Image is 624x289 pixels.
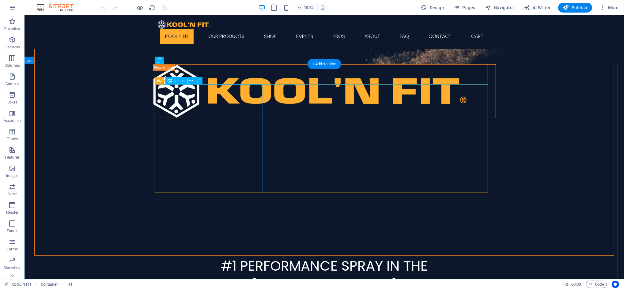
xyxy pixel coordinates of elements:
span: AI Writer [524,5,551,11]
p: Columns [5,63,20,68]
span: More [599,5,619,11]
button: Pages [451,3,478,13]
button: 100% [295,4,316,11]
p: Footer [7,228,18,233]
p: Forms [7,247,18,252]
p: Header [6,210,18,215]
i: Reload page [149,4,156,11]
p: Images [6,173,19,178]
span: Click to select. Double-click to edit [41,281,58,288]
p: Favorites [4,26,20,31]
button: More [597,3,621,13]
span: Click to select. Double-click to edit [67,281,72,288]
span: Code [589,281,604,288]
span: Publish [563,5,587,11]
span: Image [175,79,185,83]
h6: Session time [565,281,581,288]
p: Tables [7,137,18,141]
span: Design [421,5,444,11]
div: + Add section [307,59,341,69]
p: Features [5,155,20,160]
p: Elements [5,45,20,50]
p: Content [6,81,19,86]
button: Publish [558,3,592,13]
h6: 100% [304,4,314,11]
button: Click here to leave preview mode and continue editing [136,4,144,11]
button: reload [149,4,156,11]
nav: breadcrumb [41,281,72,288]
span: 00 00 [571,281,581,288]
p: Slider [8,192,17,197]
span: Pages [454,5,475,11]
button: AI Writer [522,3,553,13]
a: Click to cancel selection. Double-click to open Pages [5,281,32,288]
span: Navigator [485,5,514,11]
p: Accordion [4,118,21,123]
p: Marketing [4,265,21,270]
button: Code [586,281,607,288]
p: Boxes [7,100,17,105]
i: On resize automatically adjust zoom level to fit chosen device. [320,5,325,10]
button: Design [419,3,447,13]
div: Design (Ctrl+Alt+Y) [419,3,447,13]
button: Usercentrics [612,281,619,288]
img: Editor Logo [35,4,81,11]
button: Navigator [483,3,517,13]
